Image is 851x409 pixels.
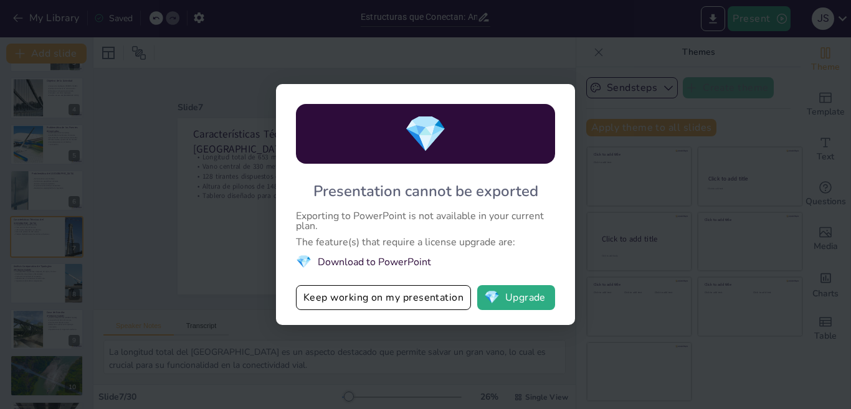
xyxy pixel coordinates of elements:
button: diamondUpgrade [477,285,555,310]
div: Exporting to PowerPoint is not available in your current plan. [296,211,555,231]
span: diamond [296,253,311,270]
li: Download to PowerPoint [296,253,555,270]
span: diamond [404,110,447,158]
span: diamond [484,291,500,304]
div: The feature(s) that require a license upgrade are: [296,237,555,247]
div: Presentation cannot be exported [313,181,538,201]
button: Keep working on my presentation [296,285,471,310]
